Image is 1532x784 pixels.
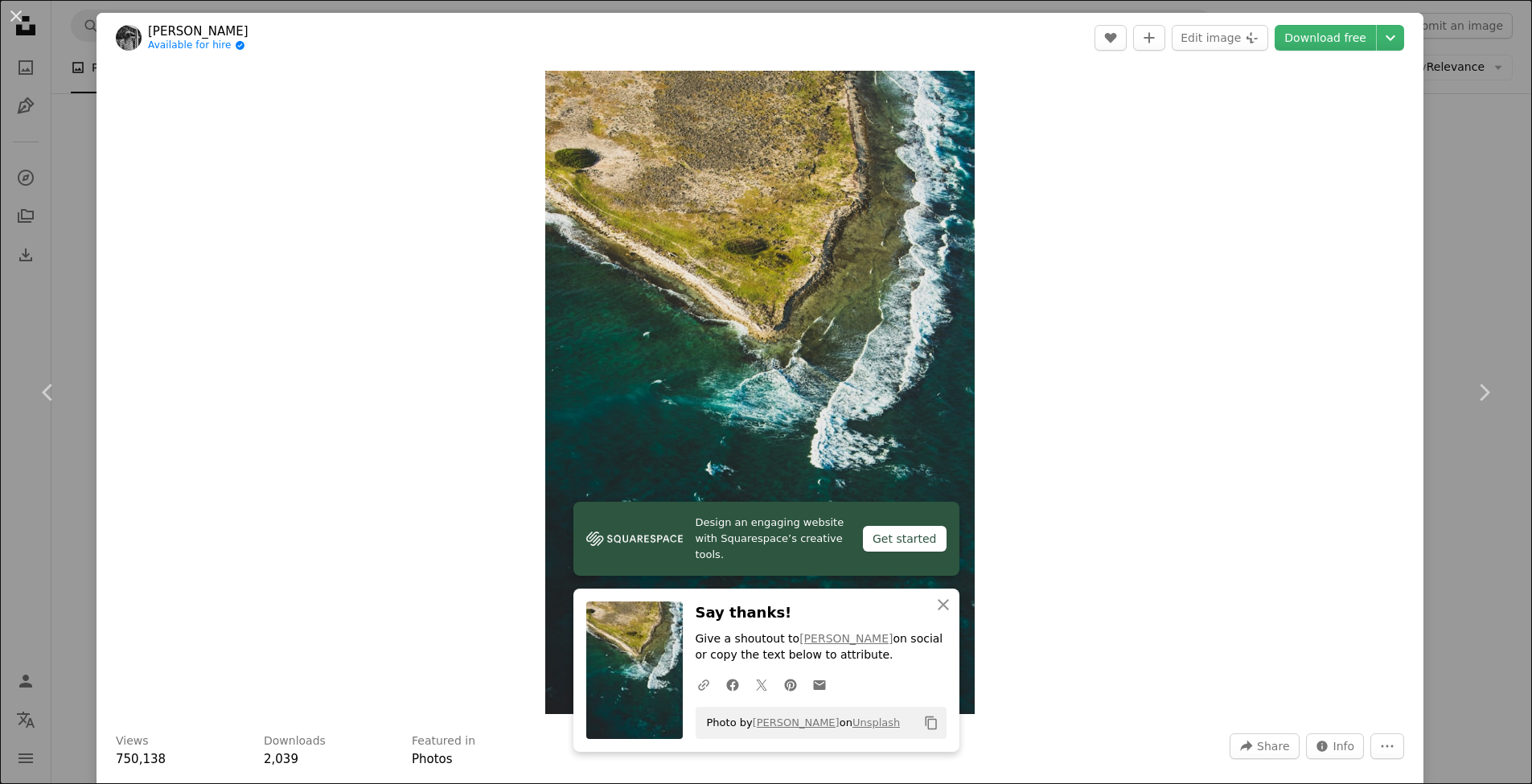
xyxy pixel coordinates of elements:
[776,668,805,700] a: Share on Pinterest
[148,39,248,52] a: Available for hire
[1257,734,1289,758] span: Share
[696,631,947,663] p: Give a shoutout to on social or copy the text below to attribute.
[747,668,776,700] a: Share on Twitter
[1133,25,1165,51] button: Add to Collection
[116,25,142,51] img: Go to Jorgen Hendriksen's profile
[1370,733,1404,759] button: More Actions
[573,502,959,576] a: Design an engaging website with Squarespace’s creative tools.Get started
[696,601,947,625] h3: Say thanks!
[586,527,683,551] img: file-1606177908946-d1eed1cbe4f5image
[116,752,166,766] span: 750,138
[148,23,248,39] a: [PERSON_NAME]
[264,752,298,766] span: 2,039
[116,733,149,749] h3: Views
[753,716,840,729] a: [PERSON_NAME]
[545,71,974,714] img: aerial view of green and brown land near body of water during daytime
[852,716,900,729] a: Unsplash
[918,709,945,737] button: Copy to clipboard
[696,515,850,563] span: Design an engaging website with Squarespace’s creative tools.
[1095,25,1127,51] button: Like
[799,632,893,645] a: [PERSON_NAME]
[699,710,901,736] span: Photo by on
[545,71,974,714] button: Zoom in on this image
[1230,733,1299,759] button: Share this image
[412,733,475,749] h3: Featured in
[264,733,326,749] h3: Downloads
[1333,734,1355,758] span: Info
[412,752,453,766] a: Photos
[1377,25,1404,51] button: Choose download size
[805,668,834,700] a: Share over email
[1275,25,1376,51] a: Download free
[718,668,747,700] a: Share on Facebook
[863,526,947,552] div: Get started
[1306,733,1365,759] button: Stats about this image
[1172,25,1268,51] button: Edit image
[1435,315,1532,470] a: Next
